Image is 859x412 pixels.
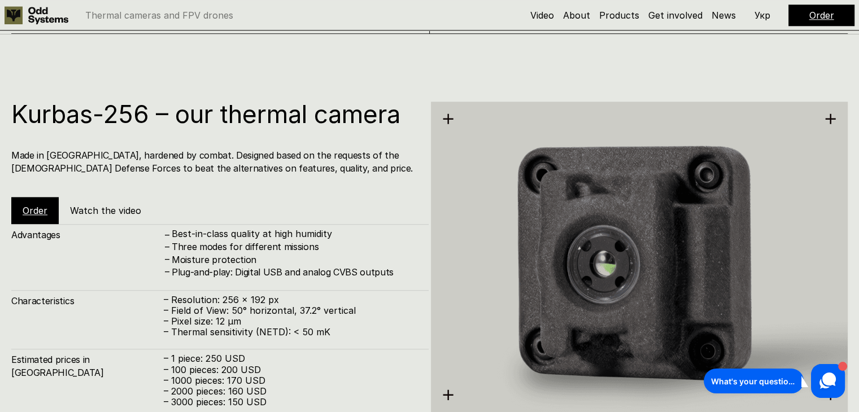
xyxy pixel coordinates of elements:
a: Video [530,10,554,21]
a: About [563,10,590,21]
h4: Estimated prices in [GEOGRAPHIC_DATA] [11,353,164,379]
iframe: HelpCrunch [701,361,848,401]
h4: Moisture protection [172,253,417,266]
h4: – [165,253,169,265]
a: Order [809,10,834,21]
h4: Plug-and-play: Digital USB and analog CVBS outputs [172,266,417,278]
h4: Characteristics [11,295,164,307]
p: – 1 piece: 250 USD [164,353,417,364]
p: – 2000 pieces: 160 USD [164,386,417,397]
h1: Kurbas-256 – our thermal camera [11,102,417,126]
h4: Three modes for different missions [172,240,417,253]
p: Thermal cameras and FPV drones [85,11,233,20]
h4: Advantages [11,229,164,241]
p: – 3000 pieces: 150 USD [164,397,417,407]
a: Order [23,205,47,216]
p: – Field of View: 50° horizontal, 37.2° vertical [164,305,417,316]
h4: Made in [GEOGRAPHIC_DATA], hardened by combat. Designed based on the requests of the [DEMOGRAPHIC... [11,149,417,174]
a: News [712,10,736,21]
h4: – [165,240,169,252]
p: – 100 pieces: 200 USD [164,365,417,375]
a: Get involved [648,10,703,21]
p: – Thermal sensitivity (NETD): < 50 mK [164,327,417,338]
p: Укр [755,11,770,20]
p: – Resolution: 256 x 192 px [164,295,417,305]
h4: – [165,265,169,278]
p: Best-in-class quality at high humidity [172,229,417,239]
a: Products [599,10,639,21]
h5: Watch the video [70,204,141,217]
p: – Pixel size: 12 µm [164,316,417,327]
p: – 1000 pieces: 170 USD [164,375,417,386]
h4: – [165,228,169,240]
